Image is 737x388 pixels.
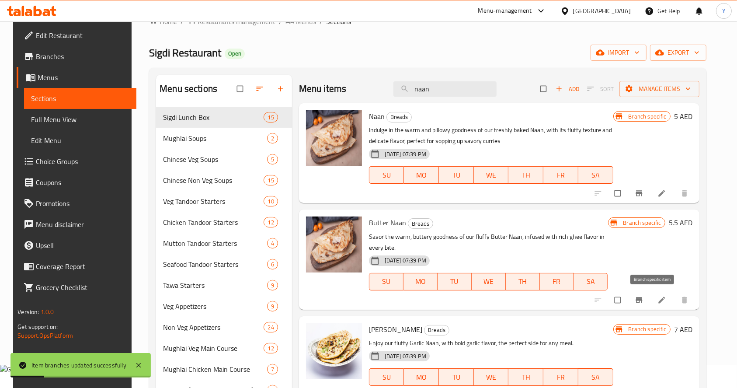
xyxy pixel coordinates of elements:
[424,325,449,336] div: Breads
[271,79,292,98] button: Add section
[17,277,136,298] a: Grocery Checklist
[264,218,277,227] span: 12
[472,273,506,290] button: WE
[163,259,267,269] span: Seafood Tandoor Starters
[17,256,136,277] a: Coverage Report
[17,67,136,88] a: Menus
[387,112,411,122] span: Breads
[24,109,136,130] a: Full Menu View
[163,133,267,143] span: Mughlai Soups
[478,6,532,16] div: Menu-management
[264,113,277,122] span: 15
[268,239,278,248] span: 4
[181,16,184,27] li: /
[381,256,430,265] span: [DATE] 07:39 PM
[657,296,668,304] a: Edit menu item
[24,88,136,109] a: Sections
[17,46,136,67] a: Branches
[477,169,505,182] span: WE
[477,371,505,384] span: WE
[267,301,278,311] div: items
[369,110,385,123] span: Naan
[156,149,292,170] div: Chinese Veg Soups5
[163,112,264,122] span: Sigdi Lunch Box
[31,114,129,125] span: Full Menu View
[657,189,668,198] a: Edit menu item
[657,47,699,58] span: export
[573,6,631,16] div: [GEOGRAPHIC_DATA]
[722,6,726,16] span: Y
[36,30,129,41] span: Edit Restaurant
[509,275,536,288] span: TH
[156,212,292,233] div: Chicken Tandoor Starters12
[285,16,316,27] a: Menus
[408,219,433,229] span: Breads
[268,260,278,269] span: 6
[268,134,278,143] span: 2
[156,233,292,254] div: Mutton Tandoor Starters4
[619,81,699,97] button: Manage items
[369,338,613,349] p: Enjoy our fluffy Garlic Naan, with bold garlic flavor, the perfect side for any meal.
[675,184,696,203] button: delete
[547,371,575,384] span: FR
[31,360,126,370] div: Item branches updated successfully
[268,302,278,311] span: 9
[609,292,628,308] span: Select to update
[187,16,275,27] a: Restaurants management
[163,280,267,290] div: Tawa Starters
[474,368,509,386] button: WE
[17,172,136,193] a: Coupons
[578,368,613,386] button: SA
[306,323,362,379] img: Garlic Naan
[163,343,264,353] span: Mughlai Veg Main Course
[578,166,613,184] button: SA
[24,130,136,151] a: Edit Menu
[577,275,605,288] span: SA
[156,296,292,317] div: Veg Appetizers9
[36,51,129,62] span: Branches
[675,290,696,310] button: delete
[650,45,706,61] button: export
[674,110,692,122] h6: 5 AED
[17,25,136,46] a: Edit Restaurant
[625,112,670,121] span: Branch specific
[674,323,692,336] h6: 7 AED
[669,217,692,229] h6: 5.5 AED
[17,151,136,172] a: Choice Groups
[512,169,540,182] span: TH
[163,301,267,311] div: Veg Appetizers
[163,238,267,248] span: Mutton Tandoor Starters
[543,275,570,288] span: FR
[393,81,497,97] input: search
[404,166,439,184] button: MO
[620,219,665,227] span: Branch specific
[17,306,39,318] span: Version:
[369,166,404,184] button: SU
[264,344,277,353] span: 12
[31,93,129,104] span: Sections
[163,154,267,164] span: Chinese Veg Soups
[369,216,406,229] span: Butter Naan
[441,275,468,288] span: TU
[149,43,221,63] span: Sigdi Restaurant
[17,235,136,256] a: Upsell
[553,82,581,96] span: Add item
[225,50,245,57] span: Open
[264,112,278,122] div: items
[598,47,640,58] span: import
[629,184,650,203] button: Branch-specific-item
[36,198,129,209] span: Promotions
[17,321,58,332] span: Get support on:
[38,72,129,83] span: Menus
[41,306,54,318] span: 1.0.0
[381,150,430,158] span: [DATE] 07:39 PM
[369,231,608,253] p: Savor the warm, buttery goodness of our fluffy Butter Naan, infused with rich ghee flavor in ever...
[475,275,502,288] span: WE
[160,82,217,95] h2: Menu sections
[264,343,278,353] div: items
[574,273,608,290] button: SA
[36,219,129,230] span: Menu disclaimer
[296,16,316,27] span: Menus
